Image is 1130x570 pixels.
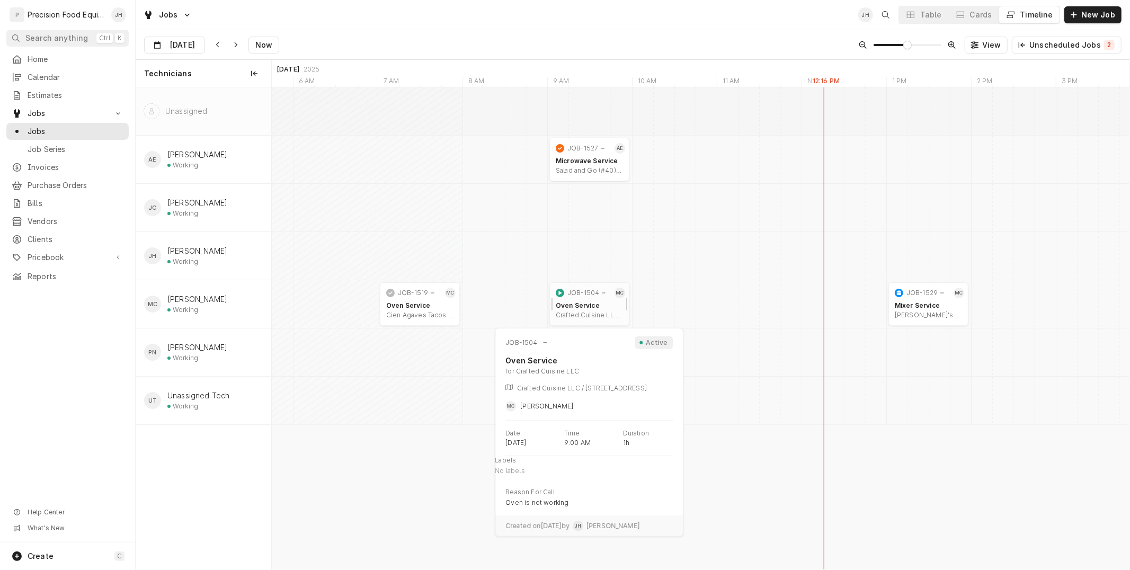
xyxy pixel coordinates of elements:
label: 12:16 PM [813,77,840,85]
span: [PERSON_NAME] [520,402,573,410]
div: Table [920,10,942,20]
div: MC [445,288,456,298]
button: Unscheduled Jobs2 [1012,37,1122,54]
div: Working [173,161,198,170]
p: 9:00 AM [564,439,591,447]
button: New Job [1064,6,1122,23]
div: MC [505,401,516,412]
div: 10 AM [632,77,662,88]
div: MC [144,296,161,313]
div: Anthony Ellinger's Avatar [144,151,161,168]
div: Oven Service [386,301,453,310]
a: Estimates [6,87,129,104]
p: 1h [623,439,629,447]
span: C [117,552,122,560]
div: Jason Hertel's Avatar [573,521,583,531]
span: Purchase Orders [28,180,123,191]
span: Home [28,54,123,65]
div: 2 [1106,41,1113,49]
span: K [118,34,122,42]
p: [DATE] [505,439,526,447]
a: Go to Jobs [6,105,129,122]
a: Go to Pricebook [6,249,129,266]
button: Search anythingCtrlK [6,30,129,47]
span: [PERSON_NAME] [586,522,639,530]
div: Anthony Ellinger's Avatar [615,143,625,154]
div: Working [173,257,198,266]
span: Jobs [28,108,108,119]
div: 7 AM [378,77,405,88]
div: Cien Agaves Tacos & Tequila | [GEOGRAPHIC_DATA], 85251 [386,311,453,319]
a: Home [6,51,129,68]
div: Oven Service [505,355,557,366]
div: for Crafted Cuisine LLC [505,367,673,376]
div: JOB-1519 [398,289,428,297]
span: Search anything [25,33,88,43]
span: View [980,40,1003,50]
div: Jason Hertel's Avatar [111,7,126,22]
div: Jason Hertel's Avatar [858,7,873,22]
div: JH [111,7,126,22]
span: No labels [495,467,524,479]
div: Technicians column. SPACE for context menu [136,60,271,87]
a: Go to Help Center [6,505,129,520]
p: Labels [495,456,516,465]
div: JOB-1504 [567,289,599,297]
span: Vendors [28,216,123,227]
div: Mixer Service [895,301,962,310]
div: Timeline [1020,10,1053,20]
div: 2 PM [971,77,998,88]
span: Bills [28,198,123,209]
div: Unassigned Tech [167,390,229,401]
span: New Job [1079,10,1117,20]
a: Vendors [6,213,129,230]
span: Ctrl [99,34,110,42]
span: Jobs [159,10,178,20]
div: [PERSON_NAME] [167,246,227,256]
div: Working [173,402,198,411]
a: Invoices [6,159,129,176]
div: [PERSON_NAME]'s Pizza (Ahwatukee) | [GEOGRAPHIC_DATA], 85044 [895,311,962,319]
span: Job Series [28,144,123,155]
div: JOB-1527 [567,144,598,153]
div: [PERSON_NAME] [167,149,227,160]
div: Microwave Service [556,157,623,165]
p: Time [564,429,580,438]
div: [PERSON_NAME] [167,198,227,208]
a: Go to Jobs [139,6,196,23]
span: Help Center [28,508,122,516]
div: JOB-1504 [505,339,537,347]
div: MC [954,288,964,298]
a: Bills [6,195,129,212]
div: JC [144,199,161,216]
span: Pricebook [28,252,108,263]
div: MC [615,288,625,298]
button: View [965,37,1008,54]
div: 6 AM [293,77,321,88]
span: Now [253,40,274,50]
div: Pete Nielson's Avatar [144,344,161,361]
div: Oven Service [556,301,623,310]
p: Oven is not working [505,498,568,507]
div: AE [615,143,625,154]
span: What's New [28,524,122,532]
div: Cards [970,10,992,20]
p: Reason For Call [505,488,554,496]
div: Unassigned Tech's Avatar [144,392,161,409]
div: Unscheduled Jobs [1029,40,1115,50]
div: Mike Caster's Avatar [615,288,625,298]
div: [DATE] [277,65,299,74]
div: left [136,87,271,569]
div: Mike Caster's Avatar [954,288,964,298]
div: UT [144,392,161,409]
a: Jobs [6,123,129,140]
div: AE [144,151,161,168]
div: Mike Caster's Avatar [505,401,516,412]
div: normal [272,87,1129,569]
div: Salad and Go (#40) | [GEOGRAPHIC_DATA], 85713 [556,166,623,175]
div: Working [173,306,198,314]
span: Technicians [144,68,192,79]
a: Reports [6,268,129,285]
span: Estimates [28,90,123,101]
a: Clients [6,231,129,248]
